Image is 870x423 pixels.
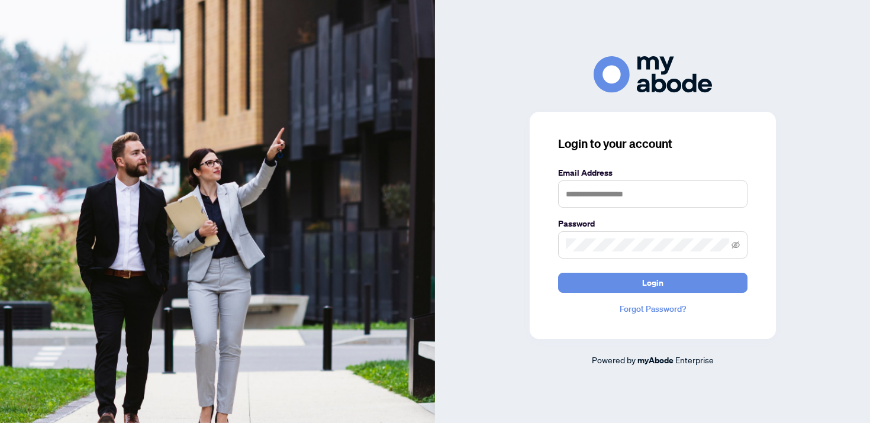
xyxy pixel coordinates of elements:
[594,56,712,92] img: ma-logo
[558,217,747,230] label: Password
[558,273,747,293] button: Login
[642,273,663,292] span: Login
[558,135,747,152] h3: Login to your account
[558,166,747,179] label: Email Address
[637,354,674,367] a: myAbode
[675,354,714,365] span: Enterprise
[558,302,747,315] a: Forgot Password?
[592,354,636,365] span: Powered by
[732,241,740,249] span: eye-invisible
